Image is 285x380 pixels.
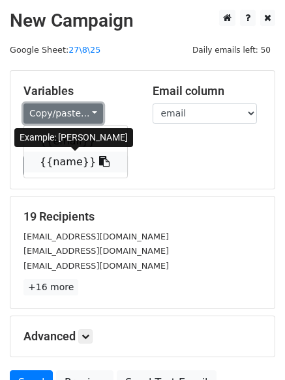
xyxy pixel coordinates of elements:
h5: Email column [153,84,262,98]
iframe: Chat Widget [220,318,285,380]
h5: 19 Recipients [23,210,262,224]
small: [EMAIL_ADDRESS][DOMAIN_NAME] [23,246,169,256]
div: Example: [PERSON_NAME] [14,128,133,147]
span: Daily emails left: 50 [188,43,275,57]
h5: Variables [23,84,133,98]
a: +16 more [23,279,78,295]
a: Copy/paste... [23,103,103,124]
h2: New Campaign [10,10,275,32]
a: {{name}} [24,152,127,172]
h5: Advanced [23,329,262,344]
small: [EMAIL_ADDRESS][DOMAIN_NAME] [23,261,169,271]
small: Google Sheet: [10,45,100,55]
small: [EMAIL_ADDRESS][DOMAIN_NAME] [23,232,169,241]
a: Daily emails left: 50 [188,45,275,55]
a: 27\8\25 [68,45,100,55]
